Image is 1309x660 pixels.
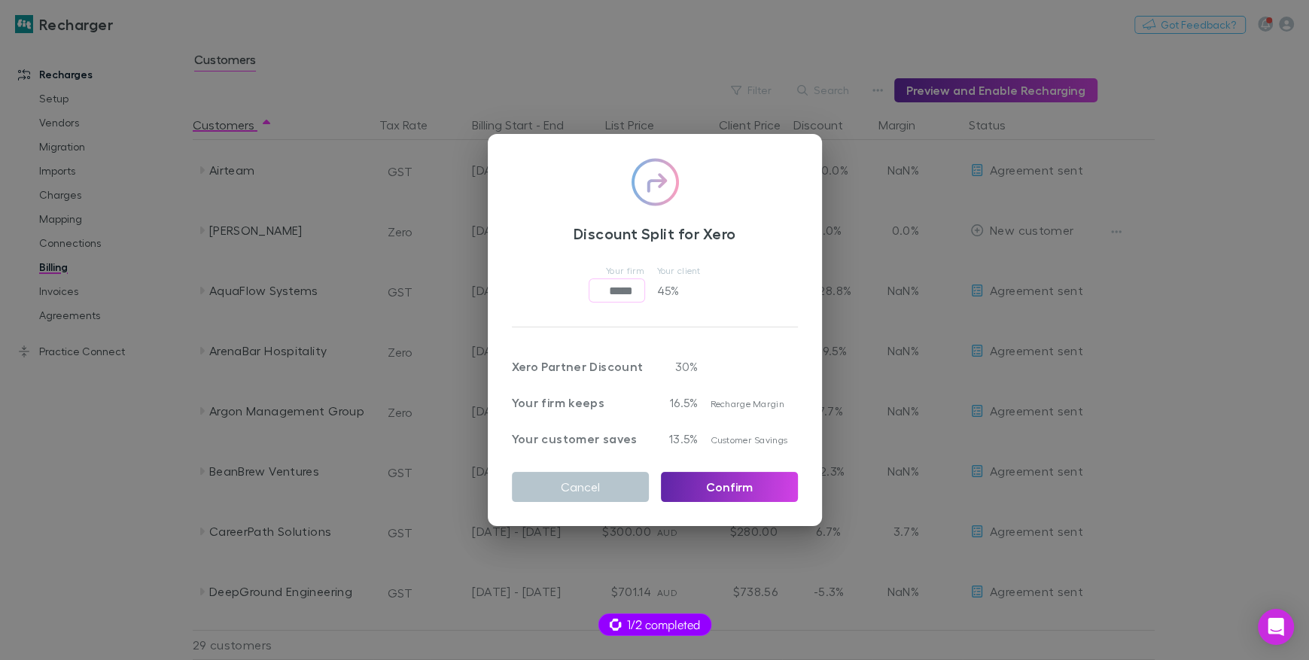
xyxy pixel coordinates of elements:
p: Xero Partner Discount [512,357,649,376]
p: 45 % [657,278,717,303]
p: Your firm keeps [512,394,649,412]
p: 30 % [661,357,699,376]
p: Your customer saves [512,430,649,448]
div: Open Intercom Messenger [1258,609,1294,645]
img: checkmark [631,158,679,206]
button: Cancel [512,472,649,502]
button: Confirm [661,472,798,502]
span: Your firm [606,265,644,276]
p: 13.5% [661,430,699,448]
span: Your client [657,265,701,276]
p: 16.5% [661,394,699,412]
span: Customer Savings [711,434,787,446]
h3: Discount Split for Xero [512,224,798,242]
span: Recharge Margin [711,398,784,409]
